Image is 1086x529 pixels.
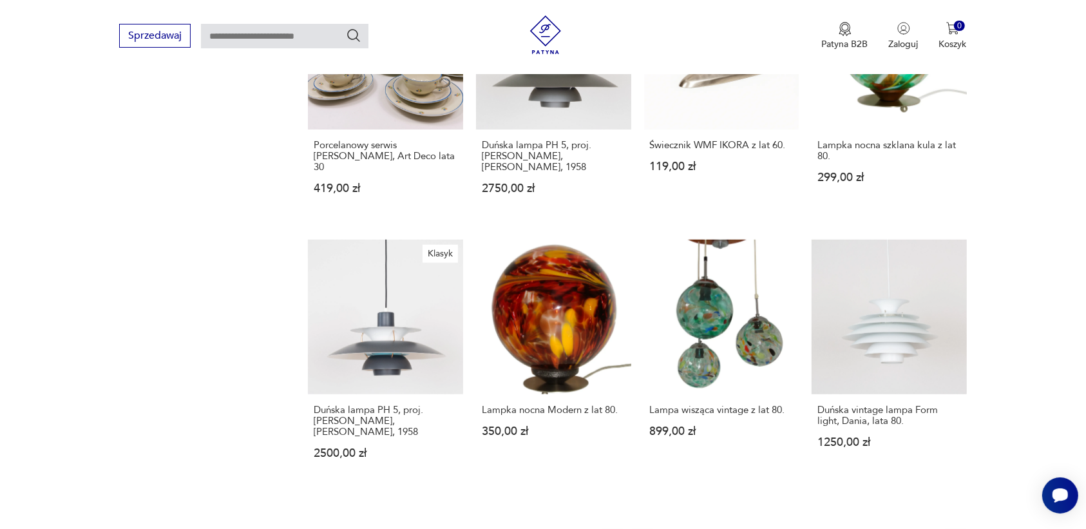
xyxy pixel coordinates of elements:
[644,240,799,485] a: Lampa wisząca vintage z lat 80.Lampa wisząca vintage z lat 80.899,00 zł
[822,22,868,50] a: Ikona medaluPatyna B2B
[817,405,961,427] h3: Duńska vintage lampa Form light, Dania, lata 80.
[476,240,631,485] a: Lampka nocna Modern z lat 80.Lampka nocna Modern z lat 80.350,00 zł
[817,140,961,162] h3: Lampka nocna szklana kula z lat 80.
[314,140,457,173] h3: Porcelanowy serwis [PERSON_NAME], Art Deco lata 30
[119,32,191,41] a: Sprzedawaj
[650,140,794,151] h3: Świecznik WMF IKORA z lat 60.
[1042,477,1078,514] iframe: Smartsupp widget button
[817,172,961,183] p: 299,00 zł
[650,161,794,172] p: 119,00 zł
[119,24,191,48] button: Sprzedawaj
[812,240,967,485] a: Duńska vintage lampa Form light, Dania, lata 80.Duńska vintage lampa Form light, Dania, lata 80.1...
[314,405,457,438] h3: Duńska lampa PH 5, proj. [PERSON_NAME], [PERSON_NAME], 1958
[889,38,919,50] p: Zaloguj
[650,426,794,437] p: 899,00 zł
[817,437,961,448] p: 1250,00 zł
[482,405,625,416] h3: Lampka nocna Modern z lat 80.
[482,140,625,173] h3: Duńska lampa PH 5, proj. [PERSON_NAME], [PERSON_NAME], 1958
[839,22,852,36] img: Ikona medalu
[939,22,967,50] button: 0Koszyk
[822,38,868,50] p: Patyna B2B
[650,405,794,416] h3: Lampa wisząca vintage z lat 80.
[946,22,959,35] img: Ikona koszyka
[308,240,463,485] a: KlasykDuńska lampa PH 5, proj. Poul Henningsen, Louis Poulsen, 1958Duńska lampa PH 5, proj. [PERS...
[482,183,625,194] p: 2750,00 zł
[889,22,919,50] button: Zaloguj
[346,28,361,43] button: Szukaj
[897,22,910,35] img: Ikonka użytkownika
[482,426,625,437] p: 350,00 zł
[954,21,965,32] div: 0
[526,15,565,54] img: Patyna - sklep z meblami i dekoracjami vintage
[822,22,868,50] button: Patyna B2B
[314,183,457,194] p: 419,00 zł
[939,38,967,50] p: Koszyk
[314,448,457,459] p: 2500,00 zł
